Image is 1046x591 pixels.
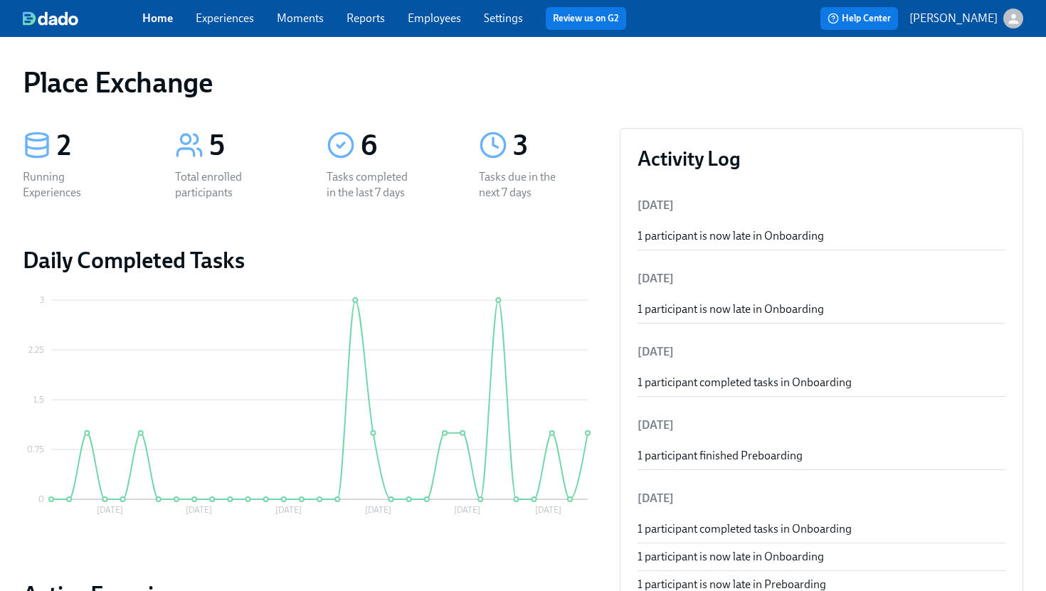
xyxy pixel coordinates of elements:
button: Review us on G2 [546,7,626,30]
span: Help Center [828,11,891,26]
div: 5 [209,128,293,164]
div: 3 [513,128,597,164]
tspan: [DATE] [186,505,212,515]
div: 1 participant is now late in Onboarding [638,302,1005,317]
div: 2 [57,128,141,164]
div: 1 participant is now late in Onboarding [638,228,1005,244]
tspan: [DATE] [365,505,391,515]
a: Experiences [196,11,254,25]
div: Total enrolled participants [175,169,266,201]
h2: Daily Completed Tasks [23,246,597,275]
div: Running Experiences [23,169,114,201]
div: 1 participant finished Preboarding [638,448,1005,464]
button: [PERSON_NAME] [909,9,1023,28]
div: 1 participant completed tasks in Onboarding [638,375,1005,390]
li: [DATE] [638,262,1005,296]
h3: Activity Log [638,146,1005,171]
div: Tasks completed in the last 7 days [327,169,418,201]
a: Reports [347,11,385,25]
a: Employees [408,11,461,25]
tspan: 1.5 [33,395,44,405]
tspan: [DATE] [535,505,561,515]
a: Review us on G2 [553,11,619,26]
tspan: [DATE] [275,505,302,515]
div: 1 participant is now late in Onboarding [638,549,1005,565]
tspan: 0 [38,494,44,504]
li: [DATE] [638,481,1005,516]
div: 1 participant completed tasks in Onboarding [638,521,1005,537]
a: Settings [484,11,523,25]
a: Moments [277,11,324,25]
span: [DATE] [638,198,674,212]
tspan: [DATE] [454,505,480,515]
div: Tasks due in the next 7 days [479,169,570,201]
tspan: 0.75 [27,444,44,454]
li: [DATE] [638,408,1005,442]
a: Home [142,11,173,25]
tspan: 2.25 [28,345,44,355]
tspan: [DATE] [97,505,123,515]
img: dado [23,11,78,26]
p: [PERSON_NAME] [909,11,998,26]
h1: Place Exchange [23,65,213,100]
a: dado [23,11,142,26]
button: Help Center [820,7,898,30]
div: 6 [361,128,445,164]
li: [DATE] [638,335,1005,369]
tspan: 3 [40,295,44,305]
